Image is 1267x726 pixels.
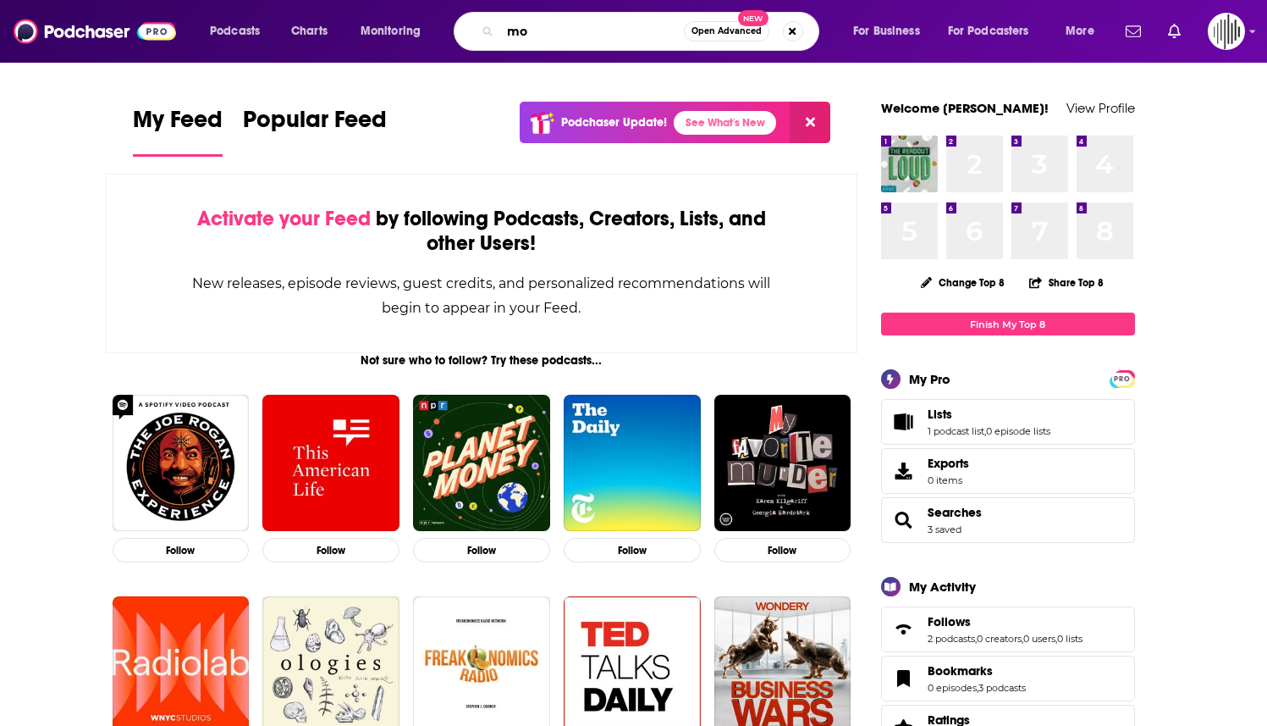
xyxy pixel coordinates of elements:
[361,19,421,43] span: Monitoring
[909,579,976,595] div: My Activity
[1208,13,1245,50] button: Show profile menu
[887,618,921,641] a: Follows
[243,105,387,144] span: Popular Feed
[977,633,1022,645] a: 0 creators
[1055,633,1057,645] span: ,
[133,105,223,144] span: My Feed
[887,667,921,690] a: Bookmarks
[191,207,773,256] div: by following Podcasts, Creators, Lists, and other Users!
[928,505,982,520] a: Searches
[413,395,550,532] img: Planet Money
[881,448,1135,494] a: Exports
[500,18,684,45] input: Search podcasts, credits, & more...
[1022,633,1023,645] span: ,
[928,407,952,422] span: Lists
[937,18,1054,45] button: open menu
[561,115,667,130] p: Podchaser Update!
[564,395,701,532] img: The Daily
[928,682,977,694] a: 0 episodes
[1161,17,1187,46] a: Show notifications dropdown
[928,474,969,486] span: 0 items
[714,538,851,563] button: Follow
[881,136,938,192] img: The Readout Loud
[1119,17,1148,46] a: Show notifications dropdown
[881,100,1049,116] a: Welcome [PERSON_NAME]!
[887,410,921,434] a: Lists
[887,459,921,483] span: Exports
[133,105,223,157] a: My Feed
[975,633,977,645] span: ,
[262,395,399,532] img: This American Life
[243,105,387,157] a: Popular Feed
[881,607,1135,652] span: Follows
[1112,373,1132,385] span: PRO
[977,682,978,694] span: ,
[197,206,371,231] span: Activate your Feed
[564,538,701,563] button: Follow
[210,19,260,43] span: Podcasts
[928,633,975,645] a: 2 podcasts
[984,425,986,437] span: ,
[911,272,1016,293] button: Change Top 8
[1023,633,1055,645] a: 0 users
[887,508,921,532] a: Searches
[113,395,250,532] img: The Joe Rogan Experience
[470,12,835,51] div: Search podcasts, credits, & more...
[738,10,768,26] span: New
[280,18,338,45] a: Charts
[1112,372,1132,385] a: PRO
[928,614,1082,629] a: Follows
[291,19,328,43] span: Charts
[349,18,443,45] button: open menu
[928,425,984,437] a: 1 podcast list
[986,425,1050,437] a: 0 episode lists
[1208,13,1245,50] img: User Profile
[714,395,851,532] img: My Favorite Murder with Karen Kilgariff and Georgia Hardstark
[1066,19,1094,43] span: More
[198,18,282,45] button: open menu
[978,682,1026,694] a: 3 podcasts
[928,456,969,471] span: Exports
[684,21,769,42] button: Open AdvancedNew
[909,371,950,387] div: My Pro
[1066,100,1135,116] a: View Profile
[928,663,1026,679] a: Bookmarks
[691,27,762,36] span: Open Advanced
[928,614,971,629] span: Follows
[841,18,941,45] button: open menu
[881,313,1135,335] a: Finish My Top 8
[1208,13,1245,50] span: Logged in as gpg2
[853,19,920,43] span: For Business
[1057,633,1082,645] a: 0 lists
[262,538,399,563] button: Follow
[881,497,1135,543] span: Searches
[14,15,176,47] img: Podchaser - Follow, Share and Rate Podcasts
[928,407,1050,422] a: Lists
[1054,18,1116,45] button: open menu
[113,538,250,563] button: Follow
[413,538,550,563] button: Follow
[881,656,1135,701] span: Bookmarks
[191,271,773,320] div: New releases, episode reviews, guest credits, and personalized recommendations will begin to appe...
[928,524,961,535] a: 3 saved
[948,19,1029,43] span: For Podcasters
[881,399,1135,445] span: Lists
[674,111,776,135] a: See What's New
[106,353,858,368] div: Not sure who to follow? Try these podcasts...
[1028,266,1104,299] button: Share Top 8
[928,663,993,679] span: Bookmarks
